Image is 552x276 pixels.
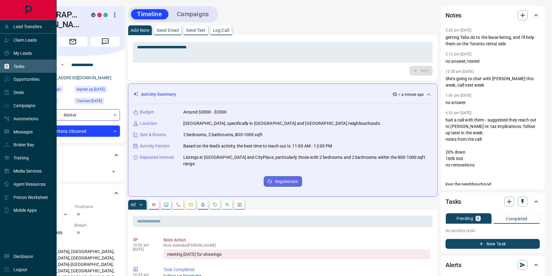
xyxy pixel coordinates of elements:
[213,28,229,32] p: Log Call
[163,267,430,273] p: Task Completed
[446,260,461,270] h2: Alerts
[76,86,105,92] span: Signed up [DATE]
[109,167,118,176] button: Open
[133,89,432,100] div: Activity Summary< a minute ago
[183,120,380,127] p: [GEOGRAPHIC_DATA], specifically in [GEOGRAPHIC_DATA] and [GEOGRAPHIC_DATA] neighbourhoods
[446,34,540,47] p: getting Talia do to the lease listing, and I'll help them on the Toronto rental side
[446,69,474,74] p: 12:28 pm [DATE]
[186,28,206,32] p: Send Text
[446,99,540,106] p: no answer
[26,241,120,247] p: Areas Searched:
[137,45,428,60] textarea: To enrich screen reader interactions, please activate Accessibility in Grammarly extension settings
[446,76,540,88] p: She's going to chat with [PERSON_NAME] this week, call next week
[74,222,120,228] p: Budget:
[140,132,166,138] p: Size & Rooms
[506,217,528,221] p: Completed
[398,92,424,97] p: < a minute ago
[477,216,479,221] p: 0
[42,75,111,80] a: [EMAIL_ADDRESS][DOMAIN_NAME]
[164,202,169,207] svg: Lead Browsing Activity
[446,111,472,115] p: 6:53 pm [DATE]
[140,109,154,115] p: Budget
[26,109,120,121] div: Renter
[74,86,120,95] div: Wed Oct 21 2020
[141,91,176,98] p: Activity Summary
[264,176,302,187] button: Regenerate
[163,237,430,243] p: Note Action
[133,247,154,252] p: [DATE]
[103,13,108,17] div: condos.ca
[91,37,120,47] span: Message
[131,9,168,19] button: Timeline
[133,243,154,247] p: 10:56 am
[446,58,540,65] p: no answer, texted
[74,204,120,210] p: Timeframe:
[200,202,205,207] svg: Listing Alerts
[446,239,540,249] button: New Task
[176,202,181,207] svg: Calls
[163,249,430,259] div: meeting [DATE] for showings
[26,148,120,162] div: Tags
[188,202,193,207] svg: Emails
[59,61,66,69] button: Open
[237,202,242,207] svg: Agent Actions
[140,143,170,149] p: Activity Pattern
[131,28,149,32] p: Add Note
[151,202,156,207] svg: Notes
[446,226,540,235] p: No pending tasks
[213,202,218,207] svg: Requests
[140,120,157,127] p: Location
[225,202,230,207] svg: Opportunities
[183,132,263,138] p: 2 bedrooms, 2 bathrooms, 800-1000 sqft
[183,143,332,149] p: Based on the lead's activity, the best time to reach out is: 11:00 AM - 12:00 PM
[171,9,215,19] button: Campaigns
[157,28,179,32] p: Send Email
[446,93,472,98] p: 1:56 pm [DATE]
[140,154,174,161] p: Repeated Interest
[163,243,430,248] p: Note Added by [PERSON_NAME]
[91,13,95,17] div: mrloft.ca
[76,98,102,104] span: Claimed [DATE]
[446,194,540,209] div: Tasks
[74,98,120,106] div: Wed Dec 11 2024
[446,28,472,32] p: 2:26 pm [DATE]
[183,109,227,115] p: Around $3000 - $3300
[183,154,432,167] p: Listings in [GEOGRAPHIC_DATA] and CityPlace, particularly those with 2 bedrooms and 2 bathrooms w...
[97,13,102,17] div: property.ca
[26,125,120,137] div: Criteria Obtained
[446,10,461,20] h2: Notes
[58,37,88,47] span: Email
[131,203,136,207] p: All
[457,216,473,221] p: Pending
[446,8,540,23] div: Notes
[446,258,540,272] div: Alerts
[446,117,540,252] p: had a call with them - suggested they reach out to [PERSON_NAME] re: tax implications. follow up ...
[446,197,461,207] h2: Tasks
[446,52,472,56] p: 2:12 pm [DATE]
[26,186,120,200] div: Criteria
